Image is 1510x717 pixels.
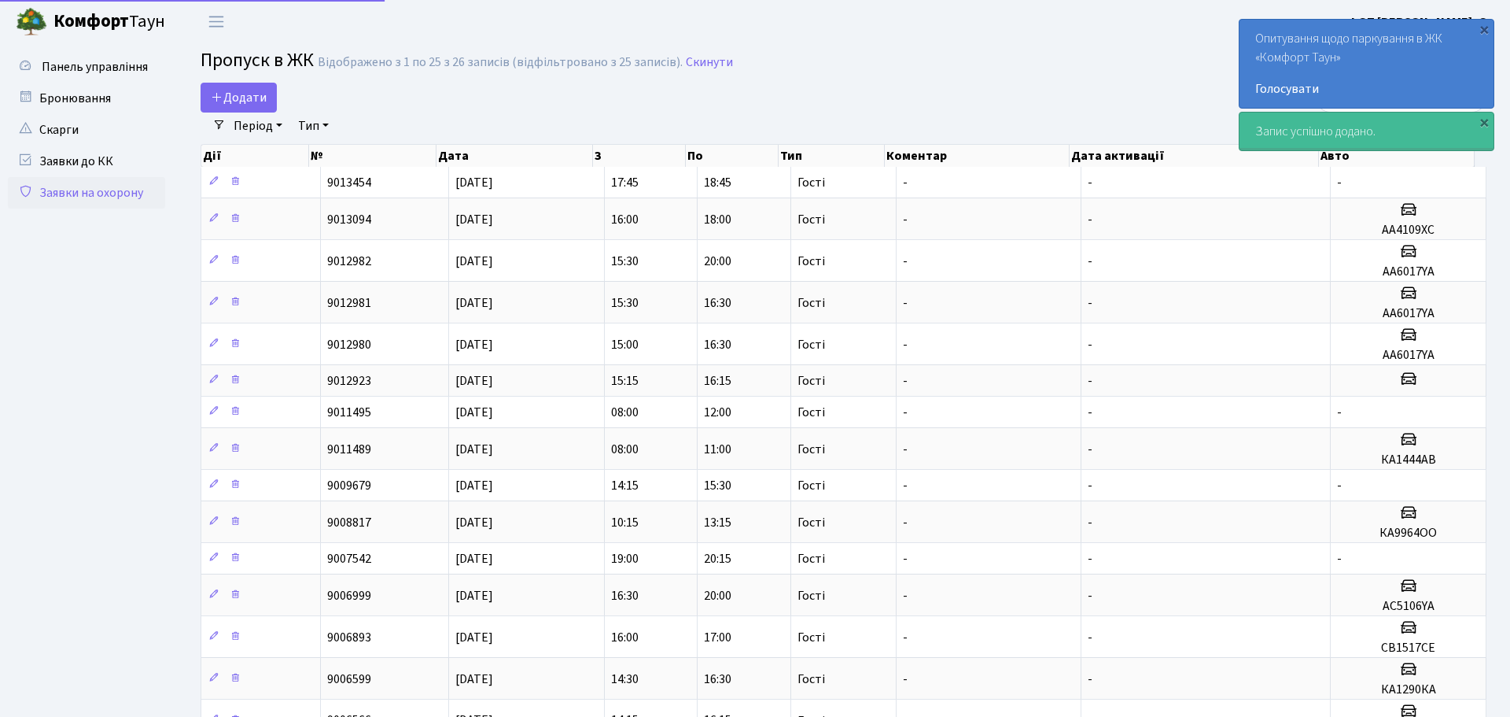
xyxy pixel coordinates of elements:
span: 16:00 [611,211,639,228]
th: № [309,145,437,167]
span: 15:30 [611,294,639,312]
th: Дата [436,145,593,167]
span: Гості [797,406,825,419]
img: logo.png [16,6,47,38]
span: 15:30 [611,253,639,270]
span: Гості [797,631,825,644]
span: Гості [797,589,825,602]
span: 9012982 [327,253,371,270]
span: [DATE] [455,629,493,646]
h5: КА9964ОО [1337,526,1479,541]
span: Гості [797,297,825,309]
span: - [1088,441,1092,458]
span: [DATE] [455,294,493,312]
th: Авто [1319,145,1475,167]
h5: КА1444АВ [1337,453,1479,468]
span: 13:15 [704,514,731,531]
span: [DATE] [455,587,493,604]
h5: АА6017YA [1337,306,1479,321]
span: - [1088,372,1092,390]
span: 9013094 [327,211,371,228]
span: - [1088,211,1092,228]
h5: АА6017YA [1337,264,1479,279]
h5: СВ1517СЕ [1337,641,1479,656]
span: 16:15 [704,372,731,390]
a: Голосувати [1255,79,1478,98]
span: - [1337,404,1342,421]
span: 17:00 [704,629,731,646]
span: [DATE] [455,441,493,458]
span: 19:00 [611,550,639,567]
span: [DATE] [455,253,493,270]
th: По [686,145,779,167]
a: Заявки на охорону [8,177,165,209]
h5: АА6017YA [1337,348,1479,363]
span: - [903,174,908,191]
span: - [903,372,908,390]
span: [DATE] [455,514,493,531]
span: - [1088,514,1092,531]
span: - [1088,404,1092,421]
span: 11:00 [704,441,731,458]
span: - [1088,629,1092,646]
span: - [1088,253,1092,270]
span: - [903,336,908,353]
span: 17:45 [611,174,639,191]
a: ФОП [PERSON_NAME]. О. [1348,13,1491,31]
a: Заявки до КК [8,146,165,177]
span: 9012923 [327,372,371,390]
span: 9012981 [327,294,371,312]
span: - [1088,174,1092,191]
div: × [1476,114,1492,130]
span: Додати [211,89,267,106]
span: - [903,211,908,228]
th: З [593,145,686,167]
div: Опитування щодо паркування в ЖК «Комфорт Таун» [1239,20,1493,108]
span: 08:00 [611,404,639,421]
b: Комфорт [53,9,129,34]
a: Панель управління [8,51,165,83]
span: 9006893 [327,629,371,646]
span: Панель управління [42,58,148,76]
span: - [1337,550,1342,567]
span: - [1088,336,1092,353]
span: 9011495 [327,404,371,421]
span: 9006599 [327,671,371,688]
span: Гості [797,553,825,565]
span: 9006999 [327,587,371,604]
span: 9011489 [327,441,371,458]
a: Тип [292,113,335,139]
span: 9007542 [327,550,371,567]
span: Гості [797,255,825,268]
button: Переключити навігацію [197,9,236,35]
span: 16:30 [704,336,731,353]
span: - [1088,294,1092,312]
span: 15:15 [611,372,639,390]
span: Гості [797,479,825,492]
span: Гості [797,443,825,456]
h5: AA4109XC [1337,223,1479,238]
span: [DATE] [455,477,493,494]
span: - [903,253,908,270]
span: - [1088,587,1092,604]
span: 14:15 [611,477,639,494]
a: Скарги [8,114,165,146]
span: 18:45 [704,174,731,191]
span: - [903,441,908,458]
span: - [1088,671,1092,688]
span: - [903,587,908,604]
span: Таун [53,9,165,35]
span: 14:30 [611,671,639,688]
span: Гості [797,338,825,351]
span: 16:30 [611,587,639,604]
span: - [903,671,908,688]
span: [DATE] [455,174,493,191]
span: Гості [797,375,825,387]
span: Пропуск в ЖК [201,46,314,74]
span: 10:15 [611,514,639,531]
span: 15:00 [611,336,639,353]
span: 20:15 [704,550,731,567]
span: 9013454 [327,174,371,191]
span: 20:00 [704,253,731,270]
